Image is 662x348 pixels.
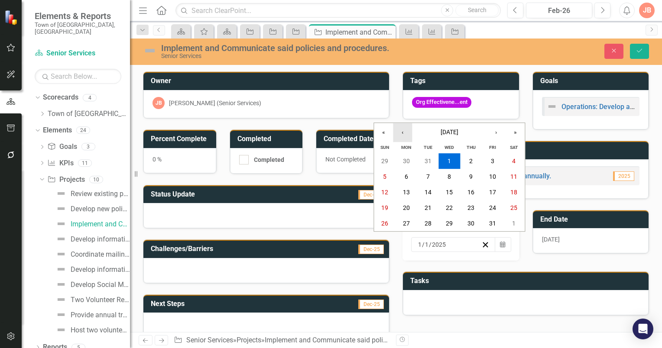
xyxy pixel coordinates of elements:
abbr: Friday [489,145,496,150]
h3: Challenges/Barriers [151,245,315,253]
abbr: Wednesday [445,145,454,150]
a: Scorecards [43,93,78,103]
button: December 31, 2024 [417,153,439,169]
button: Feb-26 [526,3,592,18]
button: January 25, 2025 [503,200,525,216]
span: 2025 [613,171,634,181]
abbr: January 17, 2025 [489,189,496,196]
abbr: January 10, 2025 [489,173,496,180]
h3: Goals [540,77,645,85]
input: Search ClearPoint... [175,3,501,18]
button: January 12, 2025 [374,184,396,200]
abbr: January 31, 2025 [489,220,496,227]
button: JB [639,3,655,18]
button: January 7, 2025 [417,169,439,184]
abbr: January 30, 2025 [467,220,474,227]
abbr: January 20, 2025 [403,204,410,211]
img: ClearPoint Strategy [4,10,19,25]
abbr: December 29, 2024 [381,158,388,164]
div: JB [153,97,165,109]
abbr: January 19, 2025 [381,204,388,211]
button: January 9, 2025 [460,169,482,184]
span: Org Effectivene...ent [412,97,471,108]
img: Not Defined [56,325,66,335]
div: Senior Services [161,53,423,59]
div: Open Intercom Messenger [633,319,653,339]
abbr: January 28, 2025 [425,220,432,227]
a: Goals [47,142,77,152]
button: January 6, 2025 [396,169,417,184]
button: January 10, 2025 [482,169,503,184]
button: January 3, 2025 [482,153,503,169]
button: January 27, 2025 [396,216,417,231]
div: 10 [89,176,103,183]
button: January 22, 2025 [439,200,461,216]
img: Not Defined [56,219,66,229]
div: Develop new policies and procedures. [71,205,130,213]
span: [DATE] [542,236,560,243]
img: Not Defined [56,309,66,320]
div: Develop Social Media communication. [71,281,130,289]
button: January 30, 2025 [460,216,482,231]
div: » » [174,335,389,345]
div: Host two volunteer appreciation events annually. [71,326,130,334]
button: January 1, 2025 [439,153,461,169]
abbr: January 29, 2025 [446,220,453,227]
abbr: December 31, 2024 [425,158,432,164]
img: Not Defined [143,44,157,58]
abbr: January 5, 2025 [383,173,386,180]
a: Coordinate mailing distribution. [54,247,130,261]
img: Not Defined [56,188,66,199]
img: Not Defined [56,279,66,290]
abbr: January 12, 2025 [381,189,388,196]
abbr: Thursday [467,145,476,150]
abbr: January 6, 2025 [405,173,408,180]
input: Search Below... [35,69,121,84]
img: Not Defined [56,203,66,214]
div: Implement and Communicate said policies and procedures. [71,220,130,228]
button: January 31, 2025 [482,216,503,231]
div: Feb-26 [529,6,589,16]
span: Elements & Reports [35,11,121,21]
abbr: February 1, 2025 [512,220,516,227]
h3: Percent Complete [151,135,212,143]
button: [DATE] [412,123,487,142]
a: Projects [237,336,261,344]
a: Senior Services [186,336,233,344]
button: January 16, 2025 [460,184,482,200]
button: January 23, 2025 [460,200,482,216]
div: 11 [78,159,92,167]
button: January 2, 2025 [460,153,482,169]
div: Develop informational welcome letter to residents turning age [DEMOGRAPHIC_DATA]. [71,266,130,274]
span: Search [468,6,487,13]
a: Develop informational welcome letter to residents age [DEMOGRAPHIC_DATA]+ who are not currently e... [54,232,130,246]
abbr: Saturday [510,145,518,150]
h3: Owner [151,77,385,85]
input: dd [425,240,429,249]
h3: KPIs [410,146,644,154]
abbr: December 30, 2024 [403,158,410,164]
button: December 30, 2024 [396,153,417,169]
a: Provide annual training for volunteers. [54,308,130,322]
div: 3 [81,143,95,151]
h3: End Date [540,216,645,223]
h3: Tasks [410,277,644,285]
a: Projects [47,175,84,185]
img: Not Defined [56,294,66,305]
button: January 24, 2025 [482,200,503,216]
div: Implement and Communicate said policies and procedures. [265,336,446,344]
a: Senior Services [35,48,121,58]
a: Elements [43,126,72,135]
button: January 13, 2025 [396,184,417,200]
input: mm [418,240,422,249]
button: ‹ [393,123,412,142]
abbr: Sunday [380,145,389,150]
span: / [429,241,432,248]
abbr: January 1, 2025 [448,158,451,164]
a: Review existing policies and procedures to determine any updates. [54,187,130,200]
h3: Next Steps [151,300,282,308]
div: Review existing policies and procedures to determine any updates. [71,190,130,198]
a: Host two volunteer appreciation events annually. [54,323,130,337]
button: January 11, 2025 [503,169,525,184]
